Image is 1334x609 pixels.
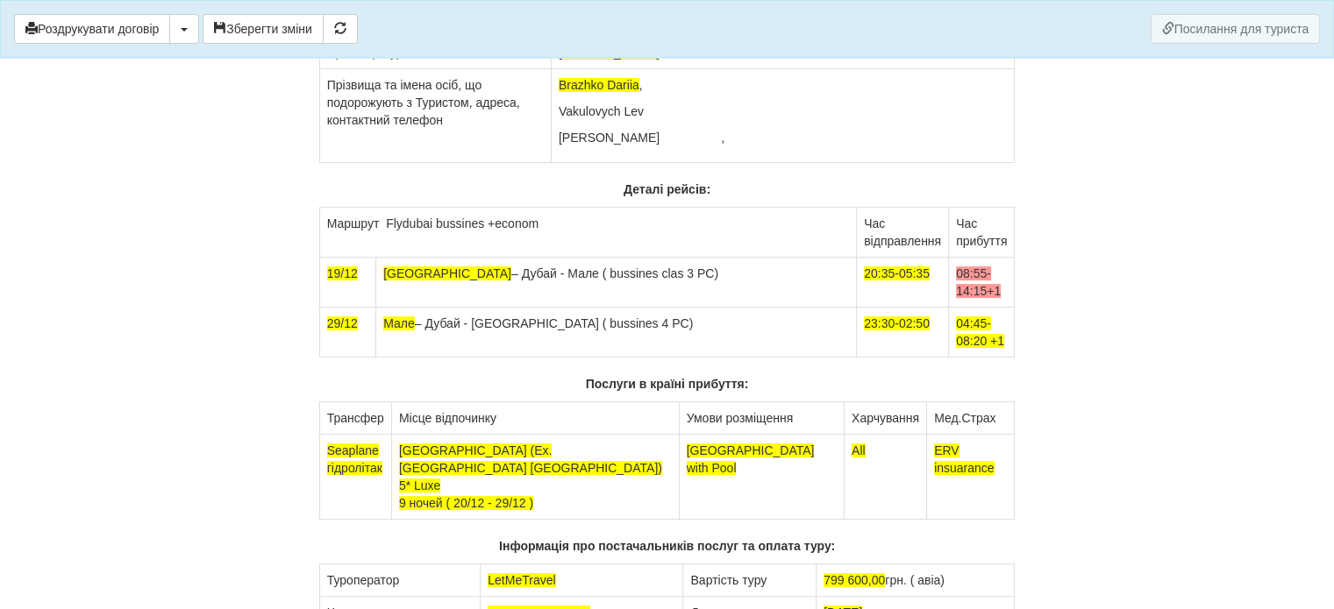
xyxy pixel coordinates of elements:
td: Місце відпочинку [391,402,679,435]
span: [GEOGRAPHIC_DATA] (Ex. [GEOGRAPHIC_DATA] [GEOGRAPHIC_DATA]) 5* Luxe 9 ночей ( 20/12 - 29/12 ) [399,443,662,510]
p: Послуги в країні прибуття: [319,375,1016,393]
td: Трансфер [319,402,391,435]
span: [GEOGRAPHIC_DATA] with Pool [687,443,815,475]
td: грн. ( авіа) [817,564,1015,597]
span: 20:35-05:35 [864,266,930,280]
td: Харчування [844,402,926,435]
p: , [559,76,1007,94]
span: 08:55-14:15+1 [956,266,1001,298]
span: [GEOGRAPHIC_DATA] [383,266,511,280]
span: 29/12 [327,316,358,330]
td: Прізвища та імена осіб, що подорожують з Туристом, адреса, контактний телефон [319,69,551,163]
span: 04:45-08:20 +1 [956,316,1004,348]
td: Мед.Страх [927,402,1015,435]
span: Мале [383,316,415,330]
button: Роздрукувати договір [14,14,170,44]
td: – Дубай - Мале ( bussines clas 3 PC) [376,258,857,308]
p: Vakulovych Lev [559,103,1007,120]
span: ERV insuarance [934,443,995,475]
span: Seaplane гідролітак [327,443,382,475]
span: 19/12 [327,266,358,280]
span: 23:30-02:50 [864,316,930,330]
span: LetMeTravel [488,573,555,587]
span: 799 600,00 [824,573,885,587]
p: [PERSON_NAME] , [559,129,1007,146]
td: Час прибуття [949,208,1015,258]
span: Brazhko Dariia [559,78,639,92]
p: Інформація про постачальників послуг та оплата туру: [319,537,1016,555]
p: Деталі рейсів: [319,181,1016,198]
button: Посилання для туриста [1151,14,1320,44]
td: Вартість туру [683,564,817,597]
td: Туроператор [319,564,481,597]
span: All [852,443,866,457]
td: Час відправлення [857,208,949,258]
td: – Дубай - [GEOGRAPHIC_DATA] ( bussines 4 PC) [376,308,857,358]
td: Маршрут Flydubai bussines +econom [319,208,856,258]
td: Умови розміщення [679,402,844,435]
button: Зберегти зміни [203,14,324,44]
